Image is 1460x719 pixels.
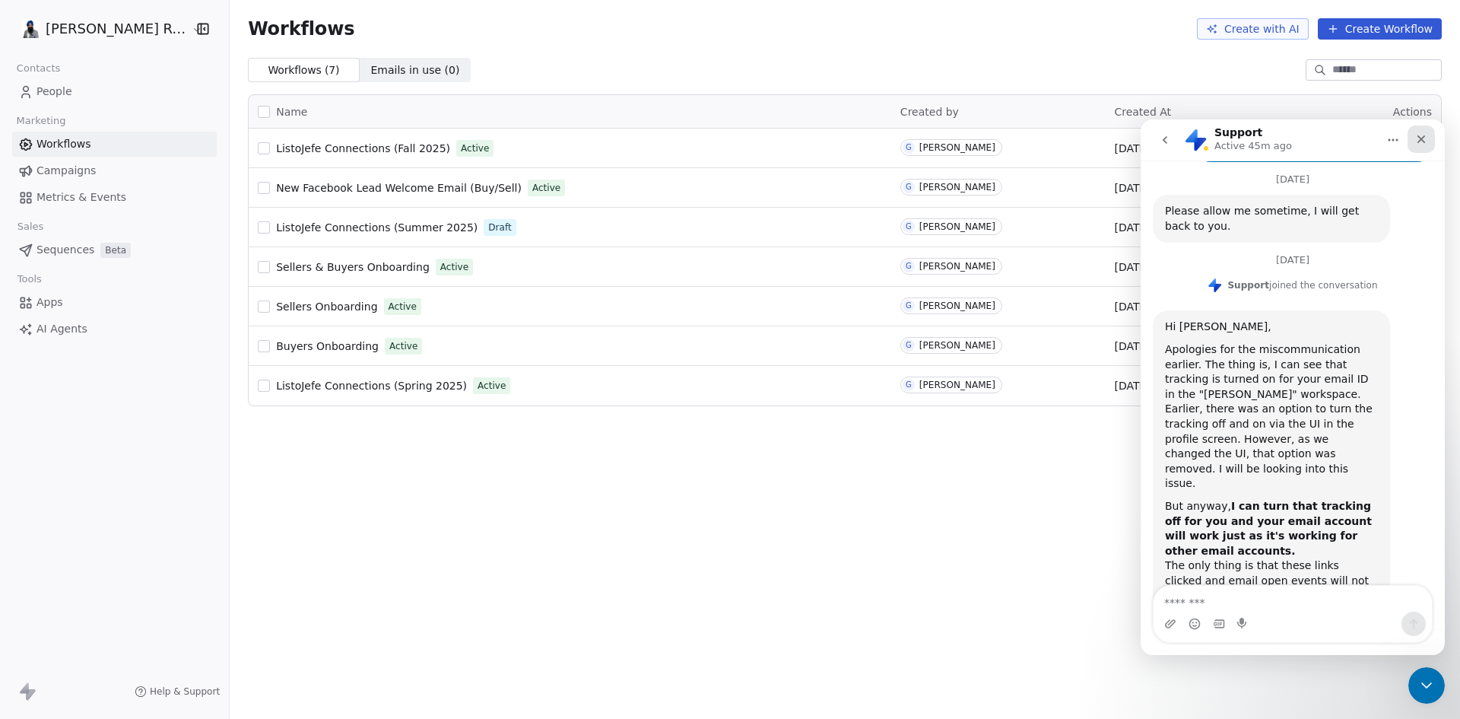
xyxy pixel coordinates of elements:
[12,317,217,342] a: AI Agents
[461,142,489,155] span: Active
[906,221,912,233] div: G
[906,142,912,154] div: G
[906,260,912,272] div: G
[919,182,995,192] div: [PERSON_NAME]
[36,242,94,258] span: Sequences
[21,20,40,38] img: Gopal%20Ranu%20Profile%20Picture%201080x1080.png
[48,498,60,511] button: Emoji picker
[13,466,291,492] textarea: Message…
[36,163,96,179] span: Campaigns
[1318,18,1442,40] button: Create Workflow
[389,339,417,353] span: Active
[24,439,237,529] div: The only thing is that these links clicked and email open events will not be available for your e...
[1114,106,1171,118] span: Created At
[488,221,511,234] span: Draft
[276,339,379,354] a: Buyers Onboarding
[276,380,467,392] span: ListoJefe Connections (Spring 2025)
[276,301,377,313] span: Sellers Onboarding
[919,301,995,311] div: [PERSON_NAME]
[1197,18,1309,40] button: Create with AI
[72,498,84,511] button: Gif picker
[919,142,995,153] div: [PERSON_NAME]
[919,261,995,272] div: [PERSON_NAME]
[97,498,109,511] button: Start recording
[906,379,912,391] div: G
[906,300,912,312] div: G
[370,62,459,78] span: Emails in use ( 0 )
[276,378,467,393] a: ListoJefe Connections (Spring 2025)
[24,498,36,511] button: Upload attachment
[36,294,63,310] span: Apps
[1393,106,1432,118] span: Actions
[12,185,217,210] a: Metrics & Events
[532,181,560,195] span: Active
[389,300,417,313] span: Active
[24,200,237,215] div: Hi [PERSON_NAME],
[276,142,450,154] span: ListoJefe Connections (Fall 2025)
[276,220,478,235] a: ListoJefe Connections (Summer 2025)
[10,110,72,132] span: Marketing
[276,221,478,234] span: ListoJefe Connections (Summer 2025)
[12,191,249,694] div: Hi [PERSON_NAME],Apologies for the miscommunication earlier. The thing is, I can see that trackin...
[1114,220,1150,235] span: [DATE]
[276,180,522,196] a: New Facebook Lead Welcome Email (Buy/Sell)
[1114,339,1150,354] span: [DATE]
[12,132,217,157] a: Workflows
[24,380,231,437] b: I can turn that tracking off for you and your email account will work just as it's working for ot...
[906,339,912,352] div: G
[18,16,182,42] button: [PERSON_NAME] Re/Max
[919,380,995,390] div: [PERSON_NAME]
[1408,667,1445,704] iframe: Intercom live chat
[248,18,354,40] span: Workflows
[36,84,72,100] span: People
[276,259,430,275] a: Sellers & Buyers Onboarding
[919,340,995,351] div: [PERSON_NAME]
[100,243,131,258] span: Beta
[261,492,285,517] button: Send a message…
[135,686,220,698] a: Help & Support
[276,299,377,314] a: Sellers Onboarding
[906,181,912,193] div: G
[1114,259,1150,275] span: [DATE]
[900,106,959,118] span: Created by
[276,261,430,273] span: Sellers & Buyers Onboarding
[11,268,48,291] span: Tools
[10,57,67,80] span: Contacts
[11,215,50,238] span: Sales
[24,380,237,439] div: But anyway,
[919,221,995,232] div: [PERSON_NAME]
[1114,141,1150,156] span: [DATE]
[276,141,450,156] a: ListoJefe Connections (Fall 2025)
[46,19,188,39] span: [PERSON_NAME] Re/Max
[1114,299,1150,314] span: [DATE]
[440,260,468,274] span: Active
[1114,378,1150,393] span: [DATE]
[150,686,220,698] span: Help & Support
[276,104,307,120] span: Name
[24,223,237,372] div: Apologies for the miscommunication earlier. The thing is, I can see that tracking is turned on fo...
[36,136,91,152] span: Workflows
[12,79,217,104] a: People
[36,189,126,205] span: Metrics & Events
[478,379,506,393] span: Active
[1114,180,1150,196] span: [DATE]
[1141,119,1445,655] iframe: To enrich screen reader interactions, please activate Accessibility in Grammarly extension settings
[276,340,379,352] span: Buyers Onboarding
[12,237,217,262] a: SequencesBeta
[276,182,522,194] span: New Facebook Lead Welcome Email (Buy/Sell)
[12,158,217,183] a: Campaigns
[12,290,217,315] a: Apps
